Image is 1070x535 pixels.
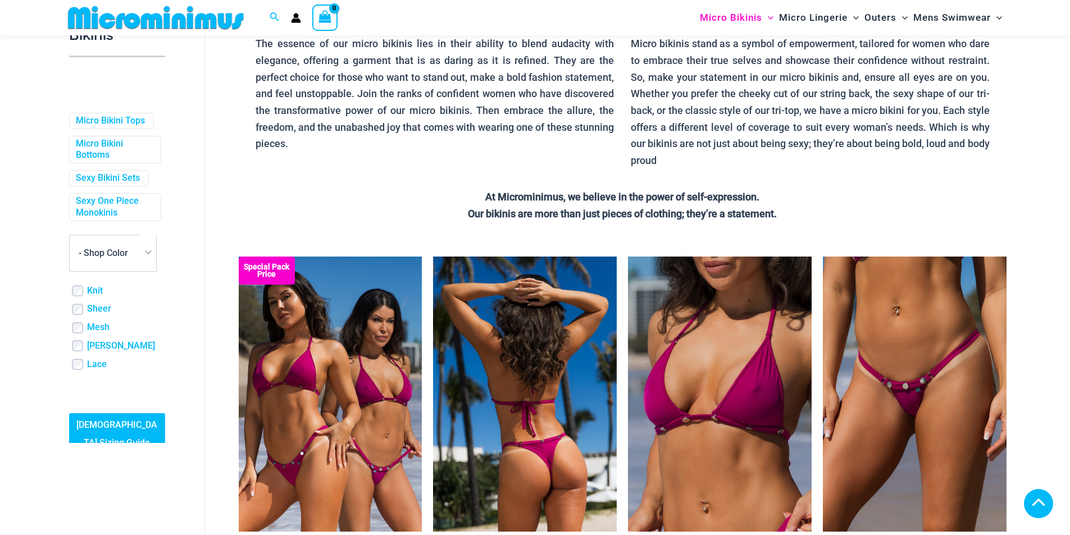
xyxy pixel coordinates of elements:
span: Menu Toggle [896,3,908,32]
img: Collection Pack F [239,257,422,532]
strong: Our bikinis are more than just pieces of clothing; they’re a statement. [468,208,777,220]
span: Menu Toggle [762,3,773,32]
img: MM SHOP LOGO FLAT [63,5,248,30]
nav: Site Navigation [695,2,1007,34]
a: Micro Bikini Bottoms [76,138,152,162]
span: Menu Toggle [991,3,1002,32]
a: Micro LingerieMenu ToggleMenu Toggle [776,3,862,32]
a: View Shopping Cart, empty [312,4,338,30]
span: - Shop Color [70,235,156,271]
span: Micro Lingerie [779,3,848,32]
a: Tight Rope Pink 319 Top 4228 Thong 05Tight Rope Pink 319 Top 4228 Thong 06Tight Rope Pink 319 Top... [433,257,617,532]
a: Mesh [87,322,110,333]
a: Tight Rope Pink 319 Top 01Tight Rope Pink 319 Top 4228 Thong 06Tight Rope Pink 319 Top 4228 Thong 06 [628,257,812,532]
p: The essence of our micro bikinis lies in their ability to blend audacity with elegance, offering ... [256,35,614,152]
a: Account icon link [291,13,301,23]
a: Mens SwimwearMenu ToggleMenu Toggle [910,3,1005,32]
span: Menu Toggle [848,3,859,32]
a: OutersMenu ToggleMenu Toggle [862,3,910,32]
a: Sexy One Piece Monokinis [76,195,152,219]
span: Mens Swimwear [913,3,991,32]
a: Sexy Bikini Sets [76,172,140,184]
strong: At Microminimus, we believe in the power of self-expression. [485,191,759,203]
a: Sheer [87,303,111,315]
a: Collection Pack F Collection Pack B (3)Collection Pack B (3) [239,257,422,532]
img: Tight Rope Pink 319 4212 Micro 01 [823,257,1007,532]
span: - Shop Color [79,248,128,258]
a: Micro BikinisMenu ToggleMenu Toggle [697,3,776,32]
b: Special Pack Price [239,263,295,278]
a: Knit [87,285,103,297]
span: Outers [864,3,896,32]
img: Tight Rope Pink 319 Top 01 [628,257,812,532]
a: [PERSON_NAME] [87,340,155,352]
a: Lace [87,359,107,371]
a: Micro Bikini Tops [76,115,145,127]
span: - Shop Color [69,235,157,272]
a: Tight Rope Pink 319 4212 Micro 01Tight Rope Pink 319 4212 Micro 02Tight Rope Pink 319 4212 Micro 02 [823,257,1007,532]
a: [DEMOGRAPHIC_DATA] Sizing Guide [69,413,165,455]
span: Micro Bikinis [700,3,762,32]
p: Micro bikinis stand as a symbol of empowerment, tailored for women who dare to embrace their true... [631,35,990,169]
img: Tight Rope Pink 319 Top 4228 Thong 06 [433,257,617,532]
a: Search icon link [270,11,280,25]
